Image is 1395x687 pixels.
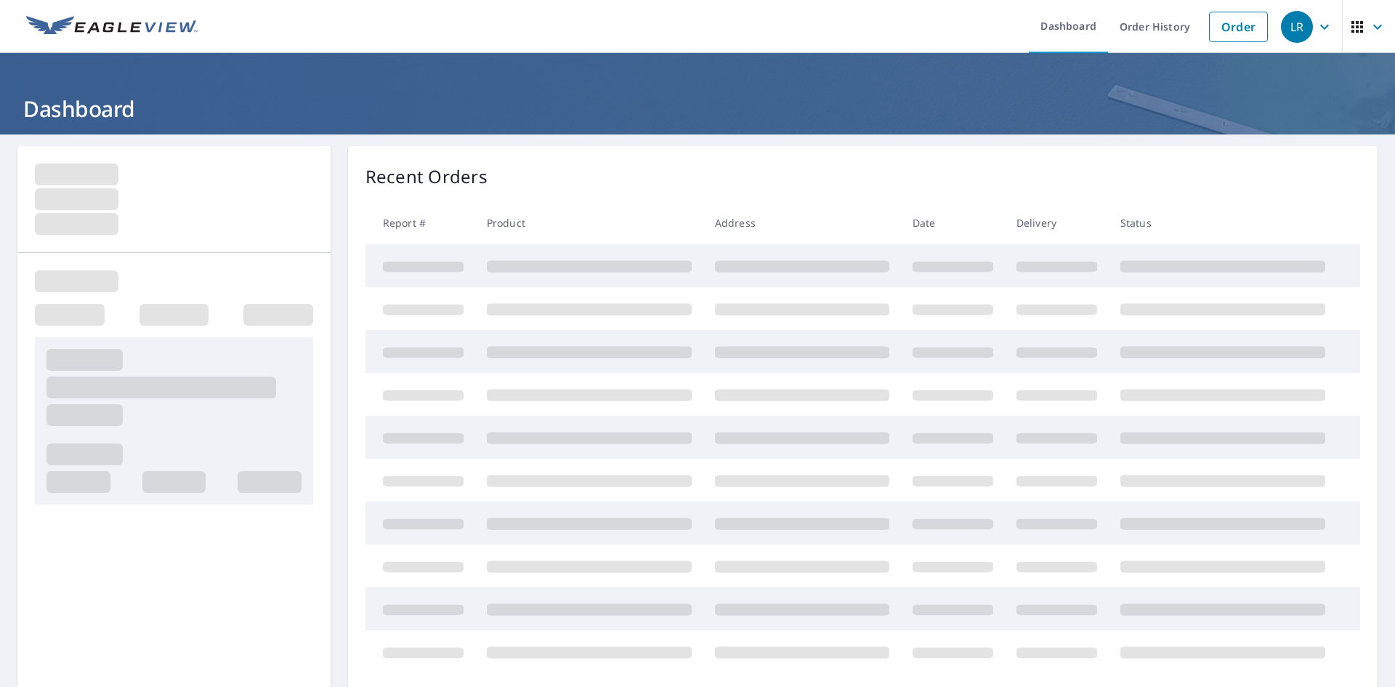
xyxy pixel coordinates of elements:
h1: Dashboard [17,94,1378,124]
th: Address [703,201,901,244]
th: Status [1109,201,1337,244]
div: LR [1281,11,1313,43]
th: Date [901,201,1005,244]
a: Order [1209,12,1268,42]
th: Delivery [1005,201,1109,244]
th: Product [475,201,703,244]
p: Recent Orders [365,164,488,190]
img: EV Logo [26,16,198,38]
th: Report # [365,201,475,244]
